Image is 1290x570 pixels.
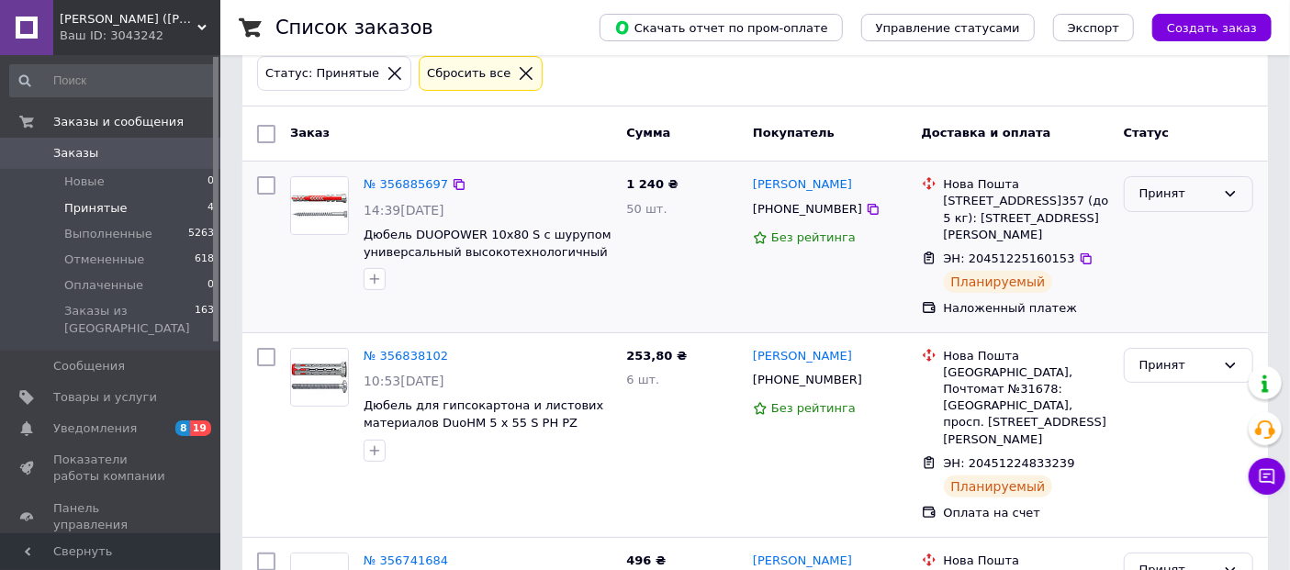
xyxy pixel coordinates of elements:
[53,500,170,533] span: Панель управления
[208,277,214,294] span: 0
[944,193,1109,243] div: [STREET_ADDRESS]357 (до 5 кг): [STREET_ADDRESS][PERSON_NAME]
[944,271,1053,293] div: Планируемый
[190,420,211,436] span: 19
[9,64,216,97] input: Поиск
[753,348,852,365] a: [PERSON_NAME]
[290,126,330,140] span: Заказ
[64,200,128,217] span: Принятые
[53,452,170,485] span: Показатели работы компании
[1152,14,1272,41] button: Создать заказ
[1167,21,1257,35] span: Создать заказ
[64,303,195,336] span: Заказы из [GEOGRAPHIC_DATA]
[364,203,444,218] span: 14:39[DATE]
[53,358,125,374] span: Сообщения
[195,303,214,336] span: 163
[753,202,862,216] span: [PHONE_NUMBER]
[600,14,843,41] button: Скачать отчет по пром-оплате
[64,173,105,190] span: Новые
[364,398,603,430] a: Дюбель для гипсокартона и листових материалов DuoHM 5 x 55 S PH PZ
[944,364,1109,448] div: [GEOGRAPHIC_DATA], Почтомат №31678: [GEOGRAPHIC_DATA], просп. [STREET_ADDRESS][PERSON_NAME]
[626,126,670,140] span: Сумма
[1053,14,1134,41] button: Экспорт
[262,64,383,84] div: Статус: Принятые
[53,389,157,406] span: Товары и услуги
[188,226,214,242] span: 5263
[771,230,856,244] span: Без рейтинга
[626,373,659,386] span: 6 шт.
[364,349,448,363] a: № 356838102
[364,374,444,388] span: 10:53[DATE]
[626,553,666,567] span: 496 ₴
[753,553,852,570] a: [PERSON_NAME]
[53,420,137,437] span: Уведомления
[53,145,98,162] span: Заказы
[753,176,852,194] a: [PERSON_NAME]
[944,505,1109,521] div: Оплата на счет
[291,349,348,406] img: Фото товару
[614,19,828,36] span: Скачать отчет по пром-оплате
[626,177,678,191] span: 1 240 ₴
[64,251,144,268] span: Отмененные
[1124,126,1170,140] span: Статус
[626,202,667,216] span: 50 шт.
[1068,21,1119,35] span: Экспорт
[944,348,1109,364] div: Нова Пошта
[195,251,214,268] span: 618
[364,553,448,567] a: № 356741684
[1249,458,1285,495] button: Чат с покупателем
[175,420,190,436] span: 8
[64,226,152,242] span: Выполненные
[753,373,862,386] span: [PHONE_NUMBER]
[290,176,349,235] a: Фото товару
[944,553,1109,569] div: Нова Пошта
[208,200,214,217] span: 4
[944,251,1075,265] span: ЭН: 20451225160153
[423,64,514,84] div: Сбросить все
[53,114,184,130] span: Заказы и сообщения
[1134,20,1272,34] a: Создать заказ
[876,21,1020,35] span: Управление статусами
[275,17,433,39] h1: Список заказов
[291,177,348,234] img: Фото товару
[944,475,1053,497] div: Планируемый
[626,349,687,363] span: 253,80 ₴
[944,176,1109,193] div: Нова Пошта
[861,14,1035,41] button: Управление статусами
[944,300,1109,317] div: Наложенный платеж
[771,401,856,415] span: Без рейтинга
[753,126,835,140] span: Покупатель
[922,126,1051,140] span: Доставка и оплата
[60,28,220,44] div: Ваш ID: 3043242
[290,348,349,407] a: Фото товару
[944,456,1075,470] span: ЭН: 20451224833239
[208,173,214,190] span: 0
[364,177,448,191] a: № 356885697
[64,277,143,294] span: Оплаченные
[1139,356,1216,375] div: Принят
[60,11,197,28] span: Fischer (Фишер)
[1139,184,1216,204] div: Принят
[364,228,611,275] a: Дюбель DUOPOWER 10x80 S с шурупом универсальный высокотехнологичный Fischer ([PERSON_NAME]), 5382...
